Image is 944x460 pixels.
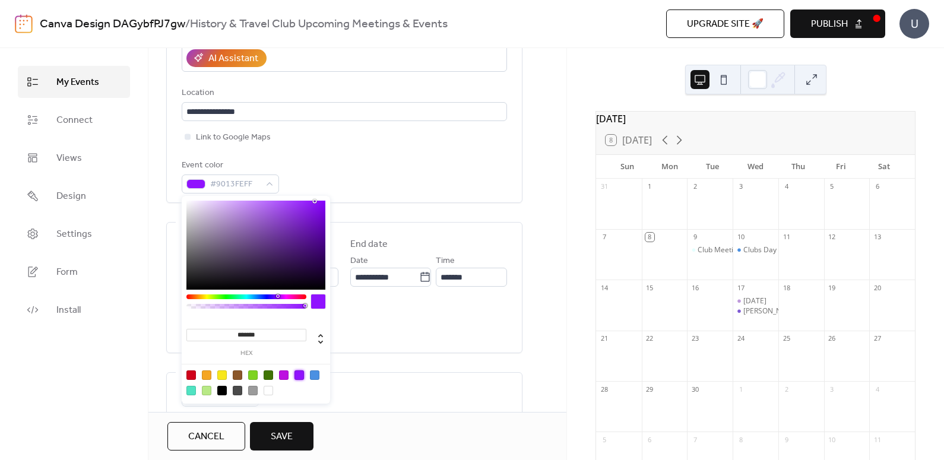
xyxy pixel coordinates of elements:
[18,294,130,326] a: Install
[250,422,313,451] button: Save
[690,182,699,191] div: 2
[56,227,92,242] span: Settings
[210,177,260,192] span: #9013FEFF
[248,386,258,395] div: #9B9B9B
[350,237,388,252] div: End date
[828,385,837,394] div: 3
[648,155,691,179] div: Mon
[600,385,609,394] div: 28
[264,370,273,380] div: #417505
[736,435,745,444] div: 8
[186,350,306,357] label: hex
[56,151,82,166] span: Views
[690,385,699,394] div: 30
[600,334,609,343] div: 21
[743,296,766,306] div: [DATE]
[690,283,699,292] div: 16
[436,254,455,268] span: Time
[18,180,130,212] a: Design
[190,13,448,36] b: History & Travel Club Upcoming Meetings & Events
[690,435,699,444] div: 7
[873,182,882,191] div: 6
[733,296,778,306] div: Constitution Day
[310,370,319,380] div: #4A90E2
[736,334,745,343] div: 24
[782,435,791,444] div: 9
[18,66,130,98] a: My Events
[600,182,609,191] div: 31
[208,52,258,66] div: AI Assistant
[873,233,882,242] div: 13
[350,254,368,268] span: Date
[56,303,81,318] span: Install
[782,283,791,292] div: 18
[186,386,196,395] div: #50E3C2
[873,283,882,292] div: 20
[645,334,654,343] div: 22
[828,283,837,292] div: 19
[600,233,609,242] div: 7
[899,9,929,39] div: U
[56,189,86,204] span: Design
[18,104,130,136] a: Connect
[733,306,778,316] div: Lauren Akitake
[217,386,227,395] div: #000000
[600,283,609,292] div: 14
[873,385,882,394] div: 4
[15,14,33,33] img: logo
[186,370,196,380] div: #D0021B
[188,430,224,444] span: Cancel
[698,245,742,255] div: Club Meeting
[811,17,848,31] span: Publish
[182,86,505,100] div: Location
[743,306,799,316] div: [PERSON_NAME]
[736,283,745,292] div: 17
[645,435,654,444] div: 6
[691,155,734,179] div: Tue
[734,155,777,179] div: Wed
[196,131,271,145] span: Link to Google Maps
[233,370,242,380] div: #8B572A
[600,435,609,444] div: 5
[596,112,915,126] div: [DATE]
[56,265,78,280] span: Form
[820,155,863,179] div: Fri
[645,283,654,292] div: 15
[182,158,277,173] div: Event color
[690,334,699,343] div: 23
[202,386,211,395] div: #B8E986
[18,142,130,174] a: Views
[782,233,791,242] div: 11
[733,245,778,255] div: Clubs Day
[828,182,837,191] div: 5
[294,370,304,380] div: #9013FE
[782,385,791,394] div: 2
[202,370,211,380] div: #F5A623
[790,9,885,38] button: Publish
[828,233,837,242] div: 12
[40,13,185,36] a: Canva Design DAGybfPJ7gw
[863,155,905,179] div: Sat
[186,49,267,67] button: AI Assistant
[736,385,745,394] div: 1
[217,370,227,380] div: #F8E71C
[687,17,764,31] span: Upgrade site 🚀
[185,13,190,36] b: /
[167,422,245,451] button: Cancel
[687,245,733,255] div: Club Meeting
[56,113,93,128] span: Connect
[645,182,654,191] div: 1
[873,435,882,444] div: 11
[233,386,242,395] div: #4A4A4A
[736,233,745,242] div: 10
[828,334,837,343] div: 26
[18,218,130,250] a: Settings
[782,182,791,191] div: 4
[606,155,648,179] div: Sun
[782,334,791,343] div: 25
[736,182,745,191] div: 3
[56,75,99,90] span: My Events
[743,245,777,255] div: Clubs Day
[264,386,273,395] div: #FFFFFF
